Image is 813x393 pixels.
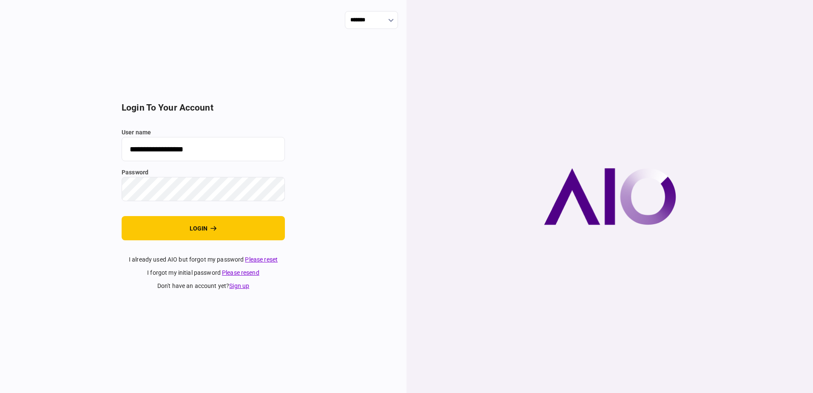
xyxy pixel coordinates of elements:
h2: login to your account [122,103,285,113]
input: password [122,177,285,201]
input: show language options [345,11,398,29]
a: Sign up [229,282,249,289]
button: login [122,216,285,240]
a: Please resend [222,269,259,276]
div: I forgot my initial password [122,268,285,277]
label: user name [122,128,285,137]
div: don't have an account yet ? [122,282,285,290]
img: AIO company logo [544,168,676,225]
a: Please reset [245,256,278,263]
div: I already used AIO but forgot my password [122,255,285,264]
label: password [122,168,285,177]
input: user name [122,137,285,161]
